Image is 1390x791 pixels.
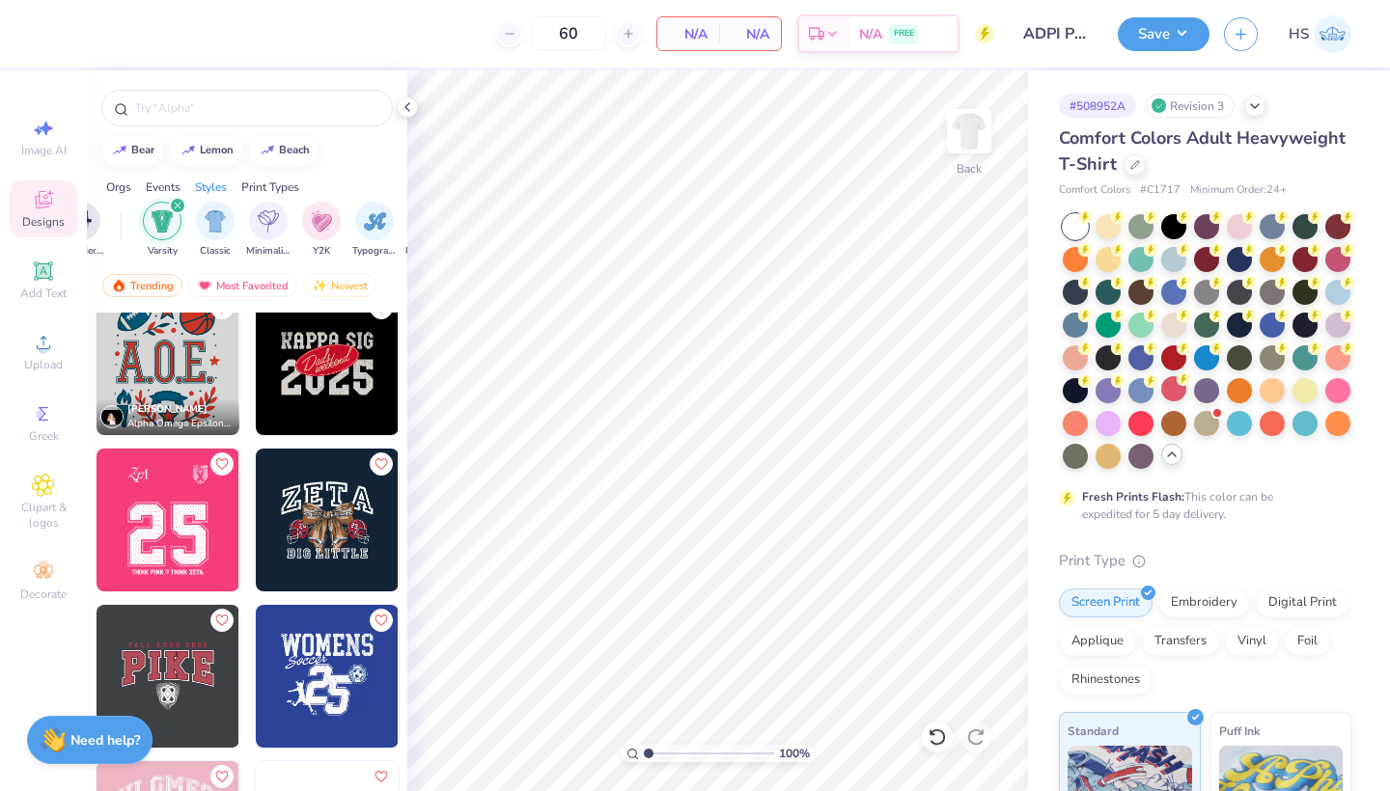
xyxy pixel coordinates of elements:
[779,745,810,762] span: 100 %
[370,452,393,476] button: Like
[398,605,541,748] img: e0ade88f-5717-4d78-b8d4-a48cbad99380
[246,244,291,259] span: Minimalist
[370,765,393,788] button: Like
[1059,550,1351,572] div: Print Type
[1314,15,1351,53] img: Helen Slacik
[957,160,982,177] div: Back
[148,244,178,259] span: Varsity
[97,449,239,591] img: 2ca52b9c-8c29-4d47-8624-40fcf869b53f
[1059,627,1136,656] div: Applique
[246,202,291,259] div: filter for Minimalist
[1082,488,1320,523] div: This color can be expedited for 5 day delivery.
[97,292,239,435] img: e2bb7fd8-2dd4-4b98-9232-f6a489ea33d0
[70,731,140,750] strong: Need help?
[29,428,59,444] span: Greek
[302,202,341,259] div: filter for Y2K
[1219,721,1260,741] span: Puff Ink
[302,202,341,259] button: filter button
[196,202,235,259] button: filter button
[405,202,450,259] button: filter button
[210,452,234,476] button: Like
[195,178,227,196] div: Styles
[101,136,163,165] button: bear
[1059,126,1346,176] span: Comfort Colors Adult Heavyweight T-Shirt
[131,145,154,155] div: bear
[1158,588,1250,617] div: Embroidery
[258,210,279,232] img: Minimalist Image
[210,765,234,788] button: Like
[112,145,127,156] img: trend_line.gif
[10,500,77,531] span: Clipart & logos
[238,292,381,435] img: 8a800443-2533-46cc-83b1-3bca6b8d9eb0
[1289,23,1309,45] span: HS
[188,274,297,297] div: Most Favorited
[1285,627,1330,656] div: Foil
[22,214,65,230] span: Designs
[313,244,330,259] span: Y2K
[370,609,393,632] button: Like
[352,244,397,259] span: Typography
[1190,182,1287,199] span: Minimum Order: 24 +
[1289,15,1351,53] a: HS
[1059,588,1153,617] div: Screen Print
[146,178,181,196] div: Events
[531,16,606,51] input: – –
[100,405,124,428] img: Avatar
[197,279,212,292] img: most_fav.gif
[1059,666,1153,695] div: Rhinestones
[246,202,291,259] button: filter button
[405,244,450,259] span: 80s & 90s
[238,449,381,591] img: ba43de6f-07e8-49c7-9eef-de021ebb0283
[143,202,181,259] div: filter for Varsity
[256,292,399,435] img: 54c947fd-2352-4ad1-a2da-ab618c071149
[1146,94,1235,118] div: Revision 3
[405,202,450,259] div: filter for 80s & 90s
[364,210,386,232] img: Typography Image
[1225,627,1279,656] div: Vinyl
[1068,721,1119,741] span: Standard
[210,609,234,632] button: Like
[170,136,242,165] button: lemon
[127,402,208,416] span: [PERSON_NAME]
[133,98,380,118] input: Try "Alpha"
[950,112,988,150] img: Back
[249,136,319,165] button: beach
[20,586,67,602] span: Decorate
[102,274,182,297] div: Trending
[352,202,397,259] div: filter for Typography
[312,279,327,292] img: Newest.gif
[1009,14,1103,53] input: Untitled Design
[241,178,299,196] div: Print Types
[1256,588,1349,617] div: Digital Print
[352,202,397,259] button: filter button
[200,244,231,259] span: Classic
[152,210,174,232] img: Varsity Image
[859,24,882,44] span: N/A
[205,210,227,232] img: Classic Image
[1142,627,1219,656] div: Transfers
[398,292,541,435] img: 4f7881cd-b74a-4b9b-a876-f88b5b05bd19
[97,605,239,748] img: 5821436a-e616-4bbb-b5e7-6f8cc4d6edb8
[127,417,232,431] span: Alpha Omega Epsilon, [PERSON_NAME][GEOGRAPHIC_DATA]
[143,202,181,259] button: filter button
[181,145,196,156] img: trend_line.gif
[24,357,63,372] span: Upload
[196,202,235,259] div: filter for Classic
[279,145,310,155] div: beach
[256,605,399,748] img: 4738da15-1c84-4623-bcef-9e609f30cd32
[106,178,131,196] div: Orgs
[1140,182,1181,199] span: # C1717
[20,286,67,301] span: Add Text
[1059,94,1136,118] div: # 508952A
[256,449,399,591] img: 3624126d-4707-439c-a4c7-a19feedb630a
[669,24,708,44] span: N/A
[1082,489,1184,505] strong: Fresh Prints Flash:
[260,145,275,156] img: trend_line.gif
[200,145,234,155] div: lemon
[111,279,126,292] img: trending.gif
[21,143,67,158] span: Image AI
[1118,17,1209,51] button: Save
[303,274,376,297] div: Newest
[398,449,541,591] img: d2e29638-8dfd-4e43-ae56-ac0dcaca6e93
[238,605,381,748] img: 2dd695ef-adbf-438a-b1f9-69299bb4bba2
